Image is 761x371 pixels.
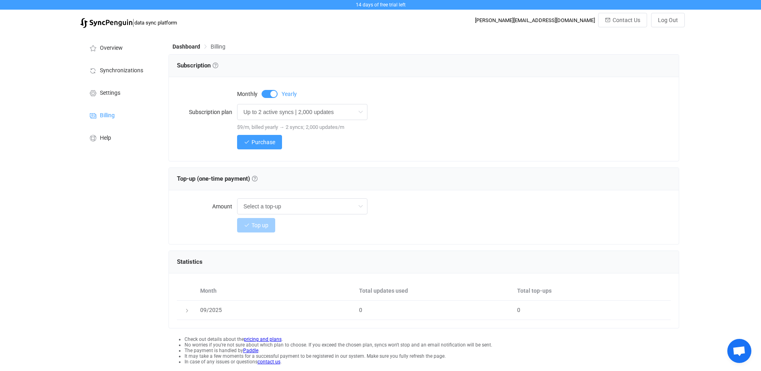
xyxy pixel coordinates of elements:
a: Synchronizations [80,59,160,81]
a: Overview [80,36,160,59]
span: Synchronizations [100,67,143,74]
div: 0 [355,306,513,315]
div: 0 [513,306,671,315]
div: Total top-ups [513,286,671,296]
a: Paddle [243,348,258,353]
label: Subscription plan [177,104,237,120]
li: In case of any issues or questions . [185,359,680,365]
a: Open chat [727,339,751,363]
span: Contact Us [613,17,640,23]
span: Purchase [252,139,275,145]
span: Billing [100,112,115,119]
a: Settings [80,81,160,104]
a: |data sync platform [80,17,177,28]
div: [PERSON_NAME][EMAIL_ADDRESS][DOMAIN_NAME] [475,17,595,23]
span: Dashboard [172,43,200,50]
button: Top up [237,218,275,232]
span: Top-up (one-time payment) [177,175,258,182]
li: No worries if you're not sure about which plan to choose. If you exceed the chosen plan, syncs wo... [185,342,680,348]
span: Monthly [237,91,258,97]
img: syncpenguin.svg [80,18,132,28]
input: Select a plan [237,104,367,120]
a: Help [80,126,160,149]
span: Yearly [282,91,297,97]
button: Purchase [237,135,282,149]
a: pricing and plans [244,336,282,342]
div: Month [196,286,355,296]
li: Check out details about the . [185,336,680,342]
span: Billing [211,43,225,50]
span: $9/m, billed yearly → 2 syncs; 2,000 updates/m [237,124,344,130]
button: Log Out [651,13,685,27]
span: Settings [100,90,120,96]
button: Contact Us [598,13,647,27]
span: | [132,17,134,28]
input: Select a top-up [237,198,367,214]
span: Top up [252,222,268,228]
div: 09/2025 [196,306,355,315]
li: It may take a few moments for a successful payment to be registered in our system. Make sure you ... [185,353,680,359]
div: Total updates used [355,286,513,296]
li: The payment is handled by . [185,348,680,353]
span: Help [100,135,111,141]
span: Statistics [177,258,203,265]
span: Log Out [658,17,678,23]
label: Amount [177,198,237,214]
span: Overview [100,45,123,51]
div: Breadcrumb [172,44,225,49]
span: data sync platform [134,20,177,26]
a: Billing [80,104,160,126]
span: Subscription [177,62,218,69]
span: 14 days of free trial left [356,2,406,8]
a: contact us [258,359,280,365]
